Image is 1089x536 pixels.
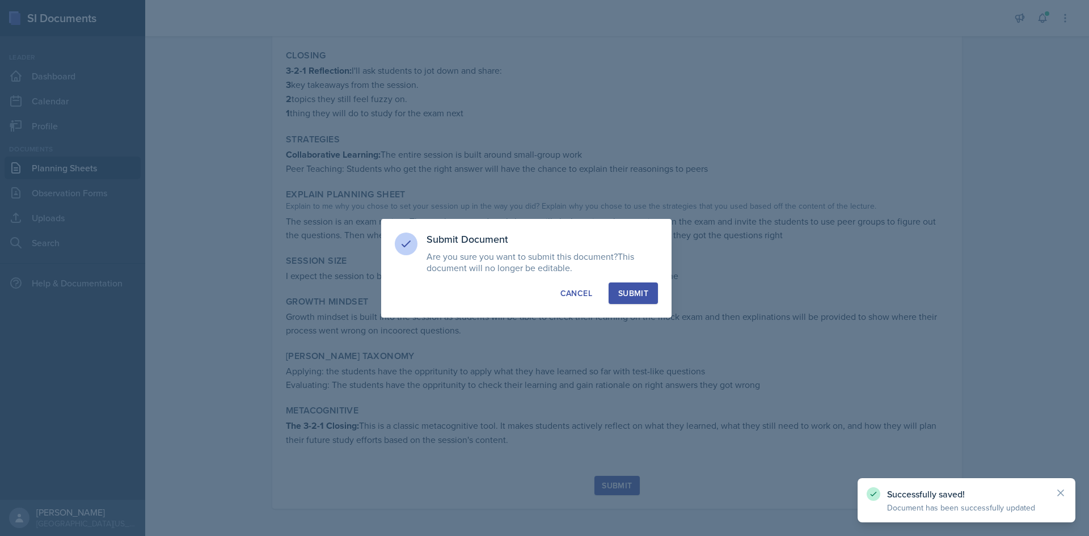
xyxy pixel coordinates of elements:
div: Submit [618,288,648,299]
p: Document has been successfully updated [887,502,1046,513]
h3: Submit Document [427,233,658,246]
button: Cancel [551,282,602,304]
button: Submit [609,282,658,304]
p: Successfully saved! [887,488,1046,500]
div: Cancel [560,288,592,299]
p: Are you sure you want to submit this document? [427,251,658,273]
span: This document will no longer be editable. [427,250,634,274]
